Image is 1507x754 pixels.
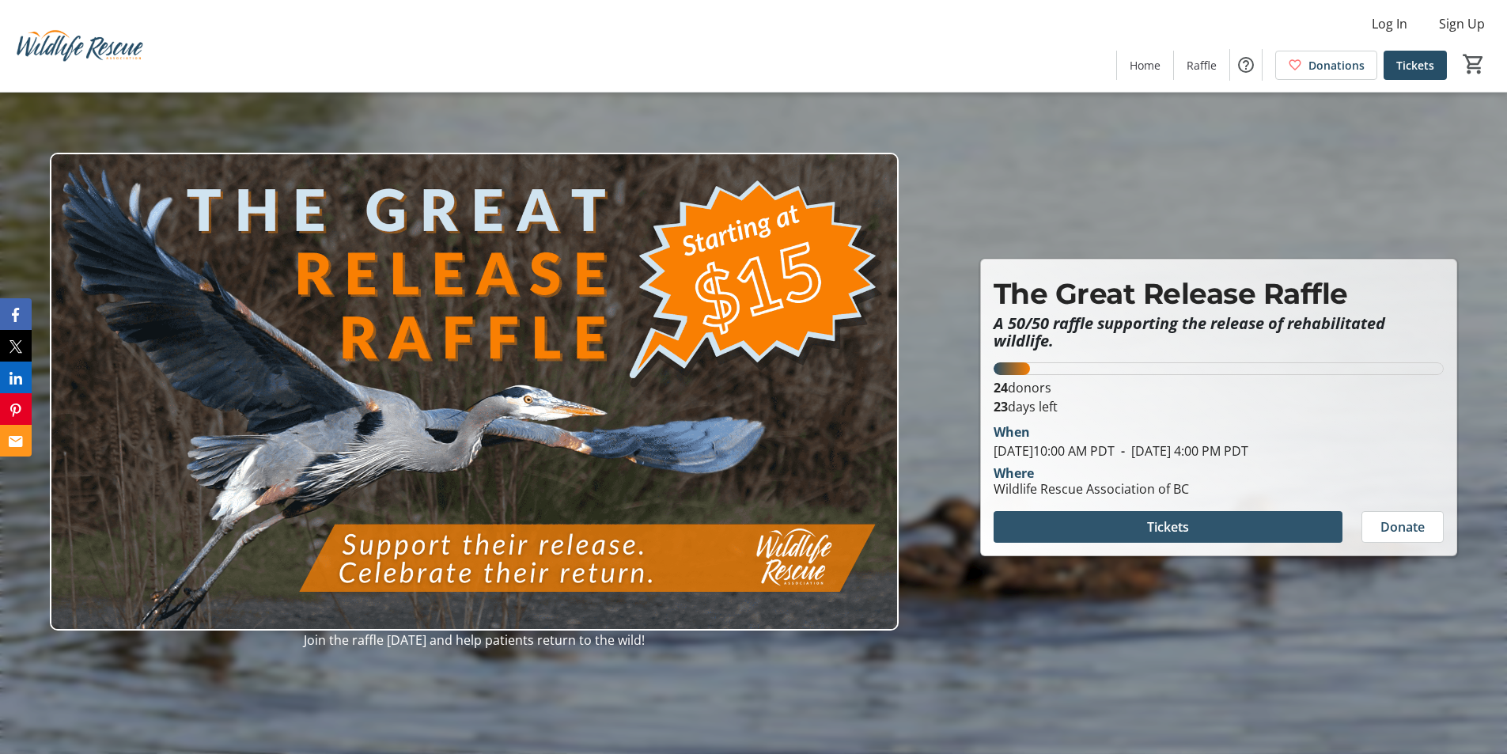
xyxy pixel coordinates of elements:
[1230,49,1262,81] button: Help
[994,467,1034,479] div: Where
[1361,511,1444,543] button: Donate
[994,379,1008,396] b: 24
[994,397,1444,416] p: days left
[1380,517,1425,536] span: Donate
[1396,57,1434,74] span: Tickets
[304,631,645,649] span: Join the raffle [DATE] and help patients return to the wild!
[1115,442,1131,460] span: -
[994,362,1444,375] div: 8.11111111111111% of fundraising goal reached
[9,6,150,85] img: Wildlife Rescue Association of British Columbia's Logo
[50,153,899,631] img: Campaign CTA Media Photo
[1275,51,1377,80] a: Donations
[994,398,1008,415] span: 23
[1130,57,1161,74] span: Home
[994,313,1389,351] em: A 50/50 raffle supporting the release of rehabilitated wildlife.
[1460,50,1488,78] button: Cart
[1372,14,1407,33] span: Log In
[994,272,1444,315] p: The Great Release Raffle
[1117,51,1173,80] a: Home
[994,378,1444,397] p: donors
[1308,57,1365,74] span: Donations
[1426,11,1498,36] button: Sign Up
[1174,51,1229,80] a: Raffle
[1115,442,1248,460] span: [DATE] 4:00 PM PDT
[994,479,1189,498] div: Wildlife Rescue Association of BC
[1384,51,1447,80] a: Tickets
[1147,517,1189,536] span: Tickets
[1187,57,1217,74] span: Raffle
[1359,11,1420,36] button: Log In
[1439,14,1485,33] span: Sign Up
[994,511,1342,543] button: Tickets
[994,422,1030,441] div: When
[994,442,1115,460] span: [DATE] 10:00 AM PDT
